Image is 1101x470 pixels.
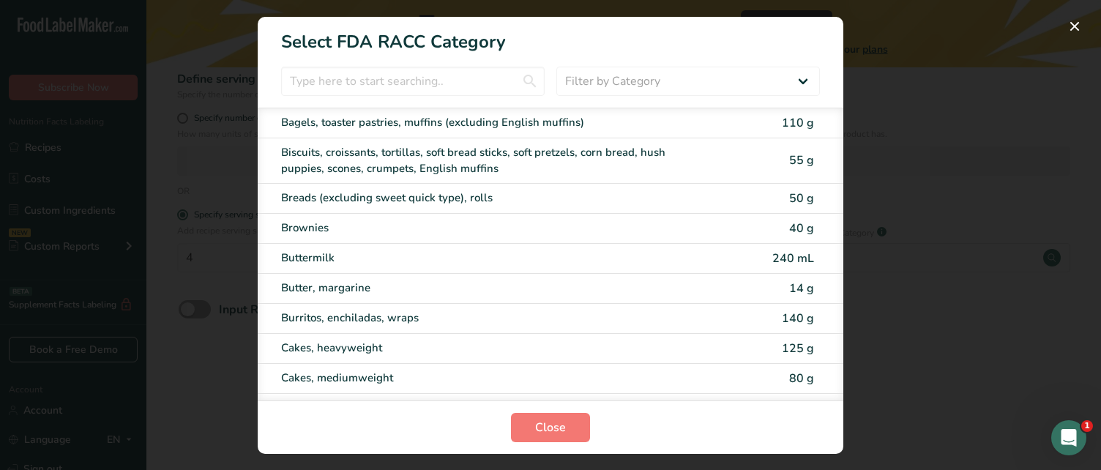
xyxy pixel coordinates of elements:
h1: Select FDA RACC Category [258,17,843,55]
div: Cakes, heavyweight [281,340,697,357]
span: 14 g [789,280,814,296]
span: 1 [1081,420,1093,432]
iframe: Intercom live chat [1051,420,1086,455]
span: 40 g [789,220,814,236]
span: 140 g [782,310,814,327]
span: 50 g [789,190,814,206]
div: Bagels, toaster pastries, muffins (excluding English muffins) [281,114,697,131]
input: Type here to start searching.. [281,67,545,96]
div: Burritos, enchiladas, wraps [281,310,697,327]
div: Cakes, mediumweight [281,370,697,387]
div: Cakes, lightweight (angel food, chiffon, or sponge cake without icing or filling) [281,400,697,417]
div: Breads (excluding sweet quick type), rolls [281,190,697,206]
span: 80 g [789,370,814,387]
div: Brownies [281,220,697,236]
span: Close [535,419,566,436]
div: Butter, margarine [281,280,697,296]
span: 55 g [789,152,814,168]
button: Close [511,413,590,442]
span: 110 g [782,115,814,131]
div: Biscuits, croissants, tortillas, soft bread sticks, soft pretzels, corn bread, hush puppies, scon... [281,144,697,177]
div: Buttermilk [281,250,697,266]
span: 240 mL [772,250,814,266]
span: 125 g [782,340,814,357]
